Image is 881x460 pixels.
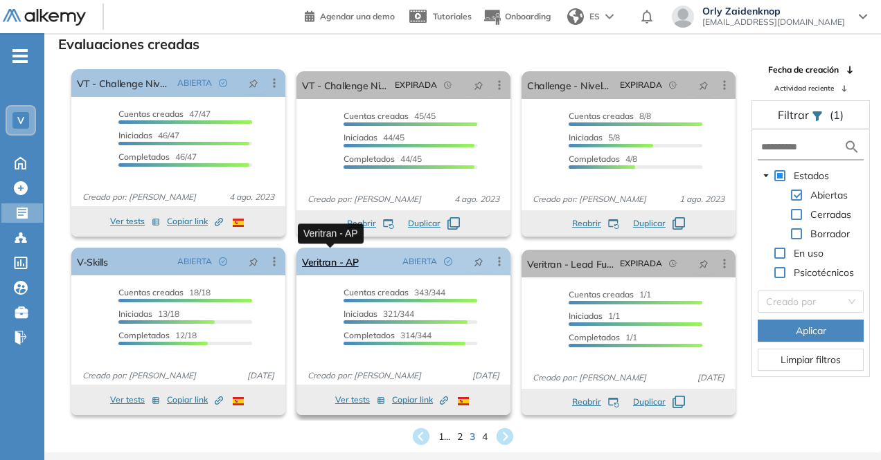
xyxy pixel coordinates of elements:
[527,250,614,277] a: Veritran - Lead Functional
[3,9,86,26] img: Logo
[458,397,469,405] img: ESP
[778,108,812,122] span: Filtrar
[58,36,199,53] h3: Evaluaciones creadas
[688,74,719,96] button: pushpin
[344,111,409,121] span: Cuentas creadas
[808,226,853,242] span: Borrador
[249,256,258,267] span: pushpin
[344,309,377,319] span: Iniciadas
[572,217,601,230] span: Reabrir
[589,10,600,23] span: ES
[305,7,395,24] a: Agendar una demo
[118,330,170,340] span: Completados
[118,287,184,297] span: Cuentas creadas
[110,392,160,408] button: Ver tests
[77,191,202,203] span: Creado por: [PERSON_NAME]
[335,392,385,408] button: Ver tests
[633,396,685,408] button: Duplicar
[796,323,826,338] span: Aplicar
[302,248,359,275] a: Veritran - AP
[118,151,197,162] span: 46/47
[344,287,409,297] span: Cuentas creadas
[794,266,854,279] span: Psicotécnicos
[569,311,603,321] span: Iniciadas
[505,11,551,21] span: Onboarding
[77,248,108,275] a: V-Skills
[238,250,269,273] button: pushpin
[569,132,603,142] span: Iniciadas
[392,394,448,406] span: Copiar link
[470,430,475,444] span: 3
[808,187,851,203] span: Abiertas
[844,138,860,156] img: search icon
[791,245,826,261] span: En uso
[177,77,212,89] span: ABIERTA
[167,394,223,406] span: Copiar link
[347,217,376,230] span: Reabrir
[219,79,227,87] span: check-circle
[699,80,709,91] span: pushpin
[569,154,620,164] span: Completados
[463,250,494,273] button: pushpin
[482,430,488,444] span: 4
[17,115,24,126] span: V
[781,352,841,367] span: Limpiar filtros
[768,64,839,76] span: Fecha de creación
[167,392,223,408] button: Copiar link
[344,132,377,142] span: Iniciadas
[344,111,436,121] span: 45/45
[758,349,864,371] button: Limpiar filtros
[344,330,431,340] span: 314/344
[569,311,620,321] span: 1/1
[567,8,584,25] img: world
[569,332,637,342] span: 1/1
[344,287,445,297] span: 343/344
[118,287,211,297] span: 18/18
[438,430,450,444] span: 1 ...
[774,83,834,93] span: Actividad reciente
[688,252,719,275] button: pushpin
[794,169,829,182] span: Estados
[758,320,864,342] button: Aplicar
[699,258,709,269] span: pushpin
[77,69,172,97] a: VT - Challenge Nivelación - Lógica
[572,396,619,408] button: Reabrir
[444,81,452,89] span: field-time
[449,193,505,205] span: 4 ago. 2023
[233,397,244,405] img: ESP
[344,309,414,319] span: 321/344
[12,55,28,57] i: -
[344,330,395,340] span: Completados
[527,371,652,384] span: Creado por: [PERSON_NAME]
[569,289,651,300] span: 1/1
[167,215,223,228] span: Copiar link
[669,259,677,268] span: field-time
[167,213,223,230] button: Copiar link
[569,132,620,142] span: 5/8
[118,130,179,140] span: 46/47
[444,257,452,266] span: check-circle
[474,80,483,91] span: pushpin
[569,289,634,300] span: Cuentas creadas
[633,396,666,408] span: Duplicar
[118,309,179,319] span: 13/18
[249,77,258,89] span: pushpin
[810,208,851,221] span: Cerradas
[242,369,280,382] span: [DATE]
[233,219,244,227] img: ESP
[344,132,404,142] span: 44/45
[118,330,197,340] span: 12/18
[620,79,662,91] span: EXPIRADA
[463,74,494,96] button: pushpin
[569,332,620,342] span: Completados
[457,430,463,444] span: 2
[692,371,730,384] span: [DATE]
[77,369,202,382] span: Creado por: [PERSON_NAME]
[177,255,212,268] span: ABIERTA
[408,217,460,230] button: Duplicar
[118,109,211,119] span: 47/47
[669,81,677,89] span: field-time
[320,11,395,21] span: Agendar una demo
[810,228,850,240] span: Borrador
[572,217,619,230] button: Reabrir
